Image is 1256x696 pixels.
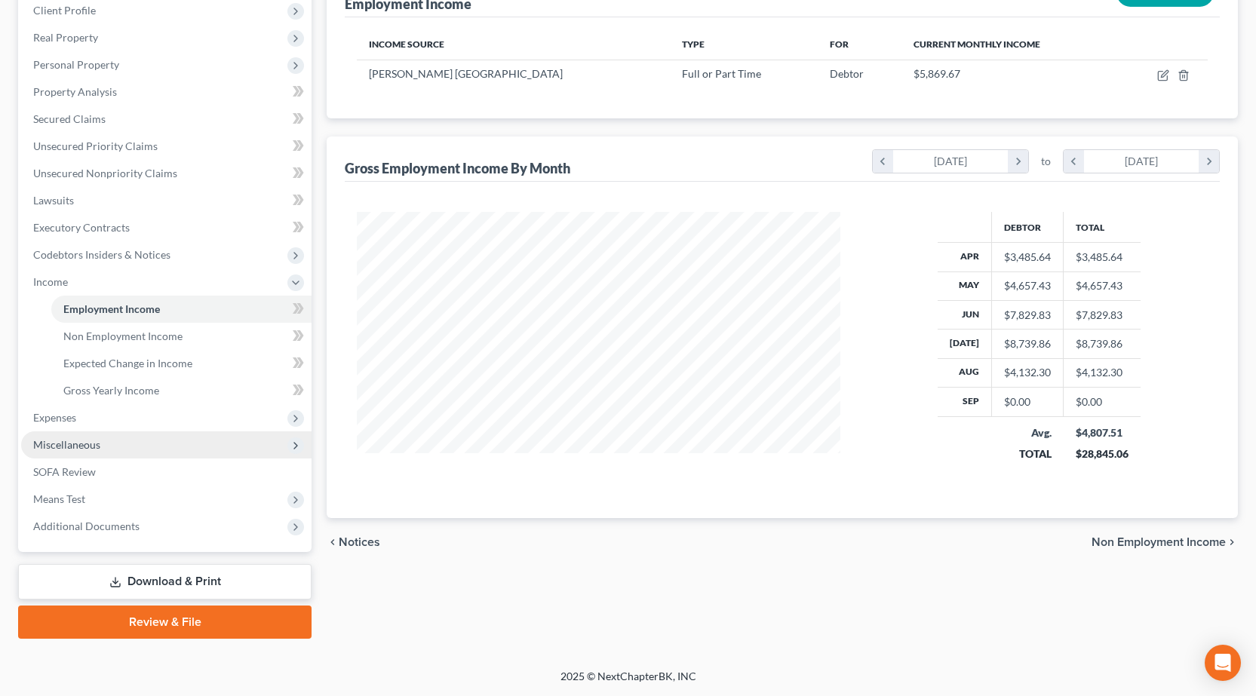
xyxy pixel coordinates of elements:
[21,187,312,214] a: Lawsuits
[33,221,130,234] span: Executory Contracts
[21,78,312,106] a: Property Analysis
[33,520,140,532] span: Additional Documents
[1064,358,1141,387] td: $4,132.30
[21,214,312,241] a: Executory Contracts
[21,458,312,486] a: SOFA Review
[33,411,76,424] span: Expenses
[33,194,74,207] span: Lawsuits
[1064,330,1141,358] td: $8,739.86
[1004,394,1051,409] div: $0.00
[893,150,1009,173] div: [DATE]
[345,159,570,177] div: Gross Employment Income By Month
[1064,300,1141,329] td: $7,829.83
[33,248,170,261] span: Codebtors Insiders & Notices
[1004,308,1051,323] div: $7,829.83
[938,330,992,358] th: [DATE]
[21,133,312,160] a: Unsecured Priority Claims
[1092,536,1238,548] button: Non Employment Income chevron_right
[33,438,100,451] span: Miscellaneous
[63,330,183,342] span: Non Employment Income
[1226,536,1238,548] i: chevron_right
[63,384,159,397] span: Gross Yearly Income
[830,38,849,50] span: For
[938,243,992,271] th: Apr
[51,350,312,377] a: Expected Change in Income
[1064,243,1141,271] td: $3,485.64
[873,150,893,173] i: chevron_left
[1004,425,1052,440] div: Avg.
[33,58,119,71] span: Personal Property
[21,106,312,133] a: Secured Claims
[327,536,339,548] i: chevron_left
[682,67,761,80] span: Full or Part Time
[51,377,312,404] a: Gross Yearly Income
[1008,150,1028,173] i: chevron_right
[682,38,705,50] span: Type
[18,564,312,599] a: Download & Print
[914,67,960,80] span: $5,869.67
[21,160,312,187] a: Unsecured Nonpriority Claims
[369,67,563,80] span: [PERSON_NAME] [GEOGRAPHIC_DATA]
[33,4,96,17] span: Client Profile
[1004,250,1051,265] div: $3,485.64
[1076,446,1129,461] div: $28,845.06
[63,357,192,369] span: Expected Change in Income
[914,38,1040,50] span: Current Monthly Income
[1092,536,1226,548] span: Non Employment Income
[830,67,864,80] span: Debtor
[1084,150,1199,173] div: [DATE]
[33,31,98,44] span: Real Property
[1004,278,1051,293] div: $4,657.43
[18,606,312,639] a: Review & File
[33,167,177,179] span: Unsecured Nonpriority Claims
[1205,645,1241,681] div: Open Intercom Messenger
[938,300,992,329] th: Jun
[992,212,1064,242] th: Debtor
[51,296,312,323] a: Employment Income
[51,323,312,350] a: Non Employment Income
[1064,212,1141,242] th: Total
[339,536,380,548] span: Notices
[1041,154,1051,169] span: to
[938,388,992,416] th: Sep
[33,140,158,152] span: Unsecured Priority Claims
[33,85,117,98] span: Property Analysis
[1004,336,1051,351] div: $8,739.86
[1064,150,1084,173] i: chevron_left
[938,271,992,300] th: May
[327,536,380,548] button: chevron_left Notices
[198,669,1058,696] div: 2025 © NextChapterBK, INC
[63,302,160,315] span: Employment Income
[1004,365,1051,380] div: $4,132.30
[33,112,106,125] span: Secured Claims
[938,358,992,387] th: Aug
[1199,150,1219,173] i: chevron_right
[1004,446,1052,461] div: TOTAL
[33,492,85,505] span: Means Test
[1076,425,1129,440] div: $4,807.51
[33,465,96,478] span: SOFA Review
[369,38,444,50] span: Income Source
[33,275,68,288] span: Income
[1064,271,1141,300] td: $4,657.43
[1064,388,1141,416] td: $0.00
